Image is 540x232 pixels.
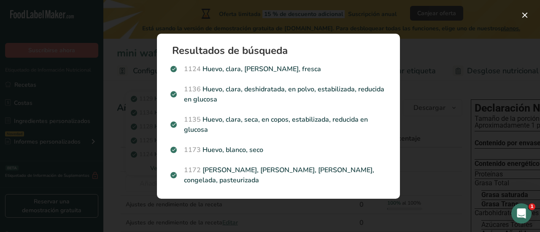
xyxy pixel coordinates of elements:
p: Huevo, clara, deshidratada, en polvo, estabilizada, reducida en glucosa [170,84,386,104]
font: 1 [530,204,534,209]
p: [PERSON_NAME], [PERSON_NAME], [PERSON_NAME], congelada, pasteurizada [170,165,386,185]
h1: Resultados de búsqueda [172,45,391,56]
p: Huevo, blanco, seco [170,145,386,155]
span: 1124 [184,64,201,74]
span: 1135 [184,115,201,124]
iframe: Chat en vivo de Intercom [511,203,532,224]
span: 1173 [184,145,201,155]
p: Huevo, clara, seca, en copos, estabilizada, reducida en glucosa [170,115,386,135]
span: 1172 [184,165,201,175]
p: Huevo, clara, [PERSON_NAME], fresca [170,64,386,74]
span: 1136 [184,85,201,94]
